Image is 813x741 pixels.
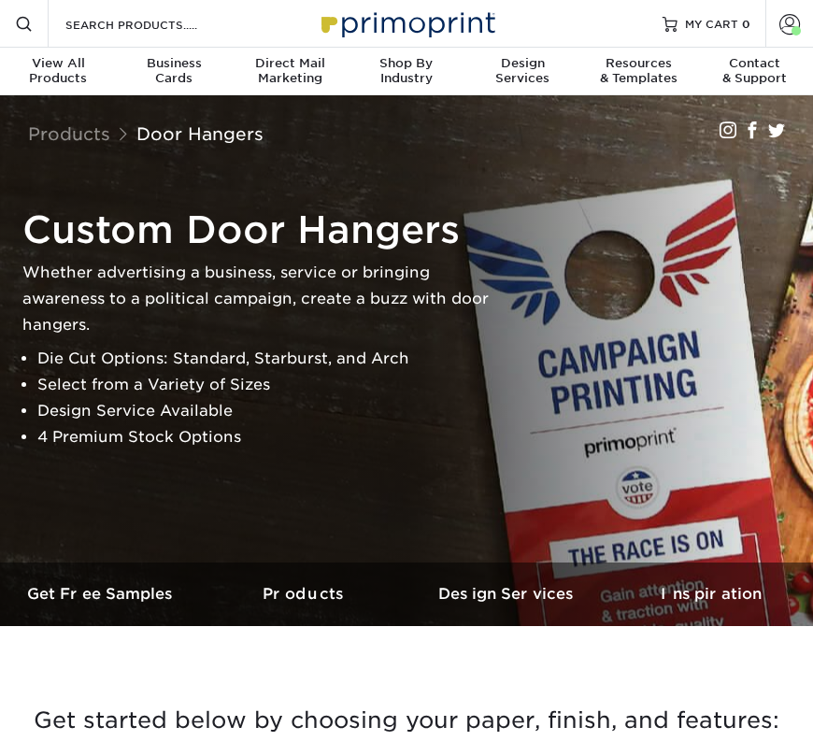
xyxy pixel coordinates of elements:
div: Industry [349,56,464,86]
input: SEARCH PRODUCTS..... [64,13,246,36]
span: Business [116,56,232,71]
h3: Products [204,585,407,603]
a: Shop ByIndustry [349,48,464,97]
div: Marketing [233,56,349,86]
div: Cards [116,56,232,86]
a: Contact& Support [697,48,813,97]
a: Products [204,563,407,625]
a: Design Services [406,563,610,625]
h3: Design Services [406,585,610,603]
span: Direct Mail [233,56,349,71]
span: MY CART [685,16,738,32]
a: BusinessCards [116,48,232,97]
h3: Get started below by choosing your paper, finish, and features: [14,693,799,740]
a: Door Hangers [136,123,264,144]
span: Shop By [349,56,464,71]
span: 0 [742,17,750,30]
a: DesignServices [464,48,580,97]
span: Design [464,56,580,71]
a: Products [28,123,110,144]
li: 4 Premium Stock Options [37,424,490,450]
h1: Custom Door Hangers [22,207,490,252]
span: Contact [697,56,813,71]
span: Resources [580,56,696,71]
a: Resources& Templates [580,48,696,97]
div: & Support [697,56,813,86]
li: Select from a Variety of Sizes [37,372,490,398]
img: Primoprint [313,3,500,43]
li: Die Cut Options: Standard, Starburst, and Arch [37,346,490,372]
a: Direct MailMarketing [233,48,349,97]
li: Design Service Available [37,398,490,424]
div: & Templates [580,56,696,86]
p: Whether advertising a business, service or bringing awareness to a political campaign, create a b... [22,260,490,338]
div: Services [464,56,580,86]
